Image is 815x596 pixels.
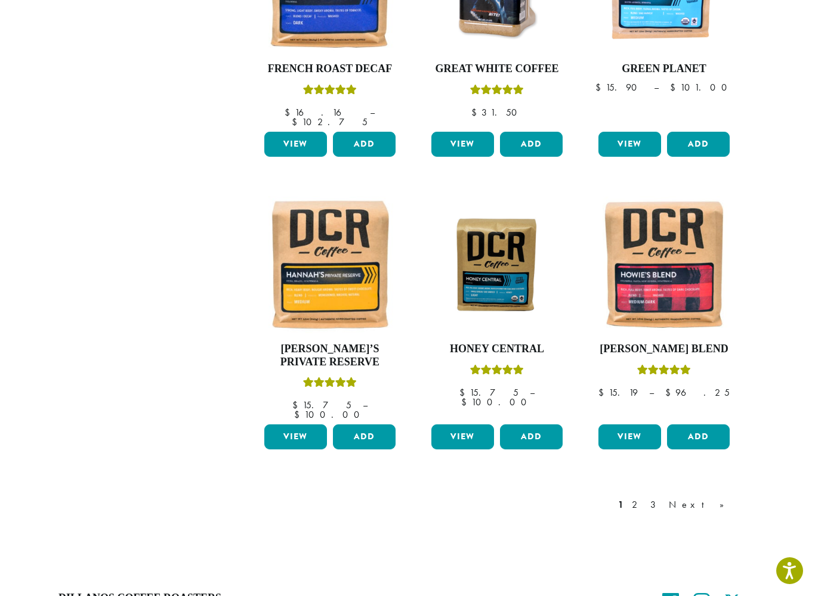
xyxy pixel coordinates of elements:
bdi: 100.00 [461,396,532,408]
img: Hannahs-Private-Reserve-12oz-300x300.jpg [261,196,399,333]
div: Rated 4.67 out of 5 [637,363,691,381]
button: Add [500,424,563,449]
h4: Green Planet [595,63,733,76]
span: $ [292,399,302,411]
div: Rated 5.00 out of 5 [303,375,357,393]
span: $ [285,106,295,119]
bdi: 15.90 [595,81,643,94]
span: – [370,106,375,119]
button: Add [667,132,730,157]
a: View [264,424,327,449]
img: Honey-Central-stock-image-fix-1200-x-900.png [428,213,566,316]
div: Rated 5.00 out of 5 [470,363,524,381]
a: Honey CentralRated 5.00 out of 5 [428,196,566,420]
bdi: 15.75 [292,399,351,411]
h4: Great White Coffee [428,63,566,76]
a: 3 [648,498,663,512]
h4: [PERSON_NAME] Blend [595,343,733,356]
a: [PERSON_NAME]’s Private ReserveRated 5.00 out of 5 [261,196,399,420]
bdi: 16.16 [285,106,359,119]
a: [PERSON_NAME] BlendRated 4.67 out of 5 [595,196,733,420]
bdi: 15.75 [459,386,518,399]
span: $ [292,116,302,128]
button: Add [333,132,396,157]
h4: Honey Central [428,343,566,356]
a: 2 [629,498,644,512]
img: Howies-Blend-12oz-300x300.jpg [595,196,733,333]
span: – [530,386,535,399]
div: Rated 5.00 out of 5 [470,83,524,101]
span: $ [461,396,471,408]
button: Add [333,424,396,449]
a: View [264,132,327,157]
a: View [598,424,661,449]
span: – [363,399,368,411]
span: $ [471,106,481,119]
span: $ [670,81,680,94]
span: $ [665,386,675,399]
bdi: 15.19 [598,386,638,399]
bdi: 31.50 [471,106,523,119]
a: View [431,132,494,157]
span: $ [294,408,304,421]
button: Add [500,132,563,157]
span: $ [595,81,606,94]
span: – [649,386,654,399]
a: 1 [616,498,626,512]
h4: [PERSON_NAME]’s Private Reserve [261,343,399,368]
span: $ [598,386,609,399]
bdi: 102.75 [292,116,368,128]
bdi: 96.25 [665,386,730,399]
button: Add [667,424,730,449]
div: Rated 5.00 out of 5 [303,83,357,101]
span: – [654,81,659,94]
a: View [431,424,494,449]
bdi: 101.00 [670,81,733,94]
a: Next » [666,498,735,512]
bdi: 100.00 [294,408,365,421]
a: View [598,132,661,157]
span: $ [459,386,470,399]
h4: French Roast Decaf [261,63,399,76]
